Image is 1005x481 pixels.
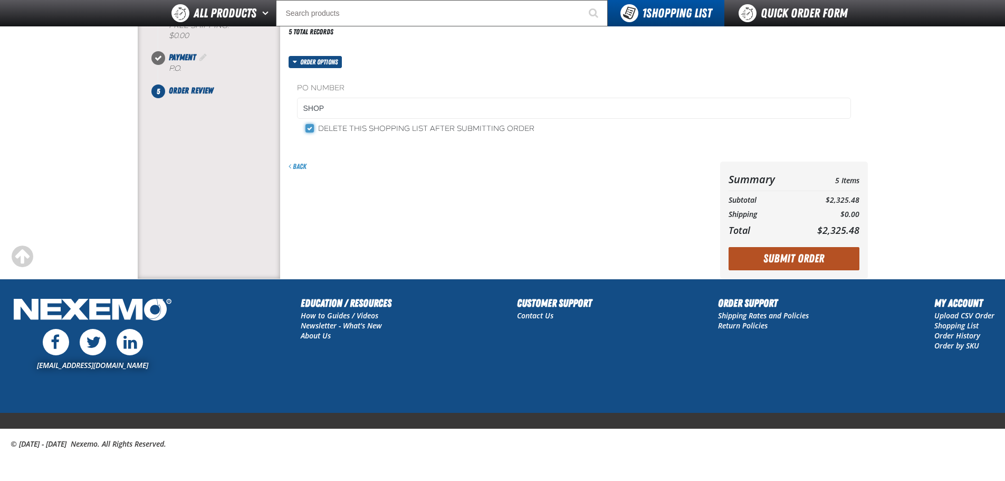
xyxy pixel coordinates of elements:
a: Shipping Rates and Policies [718,310,809,320]
th: Shipping [729,208,797,222]
div: P.O. [169,64,280,74]
a: Order by SKU [934,341,979,351]
th: Subtotal [729,193,797,208]
span: Payment [169,52,196,62]
li: Shipping Method. Step 3 of 5. Completed [158,8,280,52]
a: Return Policies [718,320,768,331]
a: Shopping List [934,320,979,331]
label: Delete this shopping list after submitting order [305,124,534,134]
h2: My Account [934,295,994,311]
button: Submit Order [729,247,859,270]
img: Nexemo Logo [11,295,175,326]
a: [EMAIL_ADDRESS][DOMAIN_NAME] [37,360,148,370]
th: Summary [729,170,797,188]
h2: Order Support [718,295,809,311]
span: Order Review [169,86,213,96]
div: Scroll to the top [11,245,34,268]
th: Total [729,222,797,239]
strong: 1 [642,6,646,21]
a: About Us [301,331,331,341]
input: Delete this shopping list after submitting order [305,124,314,133]
span: Order options [300,56,342,68]
span: 5 [151,84,165,98]
label: PO Number [297,83,851,93]
td: $0.00 [797,208,859,222]
h2: Customer Support [517,295,592,311]
li: Order Review. Step 5 of 5. Not Completed [158,84,280,97]
span: All Products [194,4,256,23]
li: Payment. Step 4 of 5. Completed [158,51,280,84]
button: Order options [289,56,342,68]
a: Back [289,162,307,171]
div: Free Shipping: [169,21,280,41]
span: $2,325.48 [817,224,859,237]
a: Edit Payment [198,52,208,62]
td: $2,325.48 [797,193,859,208]
a: How to Guides / Videos [301,310,378,320]
div: 5 total records [289,27,333,37]
span: Shopping List [642,6,712,21]
a: Newsletter - What's New [301,320,382,331]
td: 5 Items [797,170,859,188]
a: Order History [934,331,980,341]
strong: $0.00 [169,31,189,40]
a: Contact Us [517,310,553,320]
a: Upload CSV Order [934,310,994,320]
h2: Education / Resources [301,295,391,311]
